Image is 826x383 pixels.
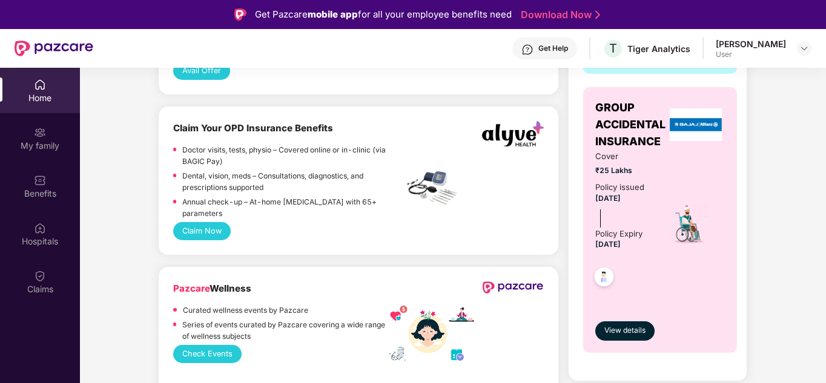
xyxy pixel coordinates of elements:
[255,7,512,22] div: Get Pazcare for all your employee benefits need
[716,50,786,59] div: User
[173,122,333,134] b: Claim Your OPD Insurance Benefits
[595,228,643,240] div: Policy Expiry
[34,174,46,186] img: svg+xml;base64,PHN2ZyBpZD0iQmVuZWZpdHMiIHhtbG5zPSJodHRwOi8vd3d3LnczLm9yZy8yMDAwL3N2ZyIgd2lkdGg9Ij...
[182,170,389,193] p: Dental, vision, meds – Consultations, diagnostics, and prescriptions supported
[389,306,474,363] img: wellness_mobile.png
[182,319,389,342] p: Series of events curated by Pazcare covering a wide range of wellness subjects
[308,8,358,20] strong: mobile app
[595,8,600,21] img: Stroke
[595,194,621,203] span: [DATE]
[173,62,230,80] button: Avail Offer
[173,283,210,294] span: Pazcare
[182,196,389,219] p: Annual check-up – At-home [MEDICAL_DATA] with 65+ parameters
[183,304,308,316] p: Curated wellness events by Pazcare
[595,240,621,249] span: [DATE]
[668,203,710,245] img: icon
[34,222,46,234] img: svg+xml;base64,PHN2ZyBpZD0iSG9zcGl0YWxzIiB4bWxucz0iaHR0cDovL3d3dy53My5vcmcvMjAwMC9zdmciIHdpZHRoPS...
[34,79,46,91] img: svg+xml;base64,PHN2ZyBpZD0iSG9tZSIgeG1sbnM9Imh0dHA6Ly93d3cudzMub3JnLzIwMDAvc3ZnIiB3aWR0aD0iMjAiIG...
[173,222,231,240] button: Claim Now
[595,150,652,163] span: Cover
[173,345,242,363] button: Check Events
[627,43,690,54] div: Tiger Analytics
[34,126,46,139] img: svg+xml;base64,PHN2ZyB3aWR0aD0iMjAiIGhlaWdodD0iMjAiIHZpZXdCb3g9IjAgMCAyMCAyMCIgZmlsbD0ibm9uZSIgeG...
[173,283,251,294] b: Wellness
[799,44,809,53] img: svg+xml;base64,PHN2ZyBpZD0iRHJvcGRvd24tMzJ4MzIiIHhtbG5zPSJodHRwOi8vd3d3LnczLm9yZy8yMDAwL3N2ZyIgd2...
[482,121,544,146] img: alyve+logo.webp
[609,41,617,56] span: T
[595,321,655,341] button: View details
[482,281,544,293] img: newPazcareLogo.svg
[595,181,644,194] div: Policy issued
[389,145,474,230] img: label+img.png
[521,8,596,21] a: Download Now
[538,44,568,53] div: Get Help
[595,99,667,151] span: GROUP ACCIDENTAL INSURANCE
[595,165,652,176] span: ₹25 Lakhs
[716,38,786,50] div: [PERSON_NAME]
[670,108,722,141] img: insurerLogo
[234,8,246,21] img: Logo
[15,41,93,56] img: New Pazcare Logo
[604,325,646,336] span: View details
[589,264,619,293] img: svg+xml;base64,PHN2ZyB4bWxucz0iaHR0cDovL3d3dy53My5vcmcvMjAwMC9zdmciIHdpZHRoPSI0OC45NDMiIGhlaWdodD...
[182,144,389,167] p: Doctor visits, tests, physio – Covered online or in-clinic (via BAGIC Pay)
[34,270,46,282] img: svg+xml;base64,PHN2ZyBpZD0iQ2xhaW0iIHhtbG5zPSJodHRwOi8vd3d3LnczLm9yZy8yMDAwL3N2ZyIgd2lkdGg9IjIwIi...
[521,44,534,56] img: svg+xml;base64,PHN2ZyBpZD0iSGVscC0zMngzMiIgeG1sbnM9Imh0dHA6Ly93d3cudzMub3JnLzIwMDAvc3ZnIiB3aWR0aD...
